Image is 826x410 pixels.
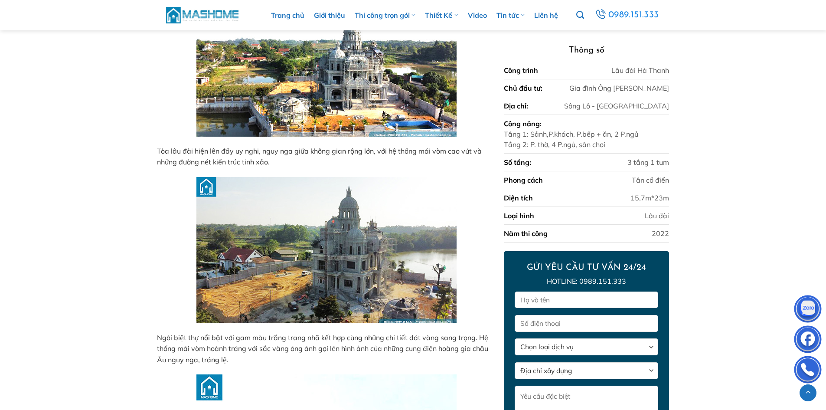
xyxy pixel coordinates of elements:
input: Họ và tên [515,292,658,308]
p: Ngôi biệt thự nổi bật với gam màu trắng trang nhã kết hợp cùng những chi tiết dát vàng sang trọng... [157,332,495,366]
a: Tìm kiếm [576,6,584,24]
span: 0989.151.333 [607,8,660,23]
div: Địa chỉ: [504,101,528,111]
div: Chủ đầu tư: [504,83,542,93]
div: Công năng: [504,118,542,129]
h3: Thông số [504,43,669,57]
div: Tân cổ điển [632,175,669,185]
img: Phone [795,358,821,384]
img: Zalo [795,297,821,323]
div: Gia đình Ông [PERSON_NAME] [569,83,669,93]
div: Phong cách [504,175,543,185]
div: Năm thi công [504,228,548,239]
div: Lâu đài [645,210,669,221]
div: Sông Lô - [GEOGRAPHIC_DATA] [564,101,669,111]
div: Số tầng: [504,157,531,167]
div: Tầng 2: P. thờ, 4 P.ngủ, sân chơi [504,139,638,150]
p: Tòa lâu đài hiện lên đầy uy nghi, nguy nga giữa không gian rộng lớn, với hệ thống mái vòm cao vút... [157,146,495,168]
img: Thi công trọn gói biệt thự Hà Thanh – Sông Lô VP 21 [196,177,457,323]
a: Lên đầu trang [800,384,816,401]
div: 3 tầng 1 tum [627,157,669,167]
img: MasHome – Tổng Thầu Thiết Kế Và Xây Nhà Trọn Gói [166,6,240,24]
a: 0989.151.333 [593,7,662,23]
div: Diện tích [504,193,533,203]
div: Lâu đài Hà Thanh [611,65,669,75]
div: 2022 [652,228,669,239]
input: Số điện thoại [515,315,658,332]
div: Tầng 1: Sảnh,P.khách, P.bếp + ăn, 2 P.ngủ [504,129,638,139]
h2: GỬI YÊU CẦU TƯ VẤN 24/24 [515,262,658,273]
div: Công trình [504,65,538,75]
div: Loại hình [504,210,534,221]
p: Hotline: 0989.151.333 [515,276,658,287]
div: 15,7m*23m [630,193,669,203]
img: Facebook [795,328,821,354]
